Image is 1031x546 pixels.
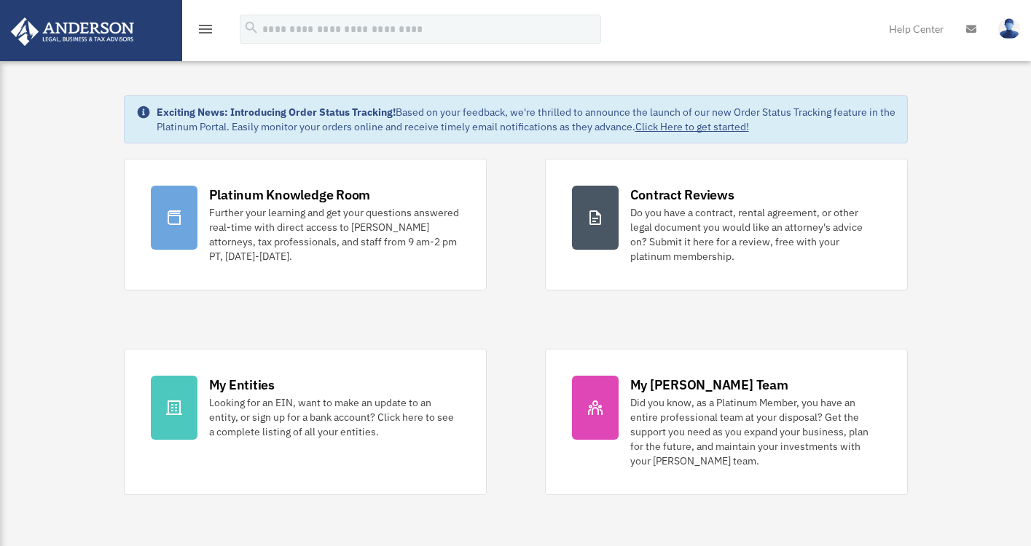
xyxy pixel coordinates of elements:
[545,159,908,290] a: Contract Reviews Do you have a contract, rental agreement, or other legal document you would like...
[209,186,371,204] div: Platinum Knowledge Room
[243,20,259,36] i: search
[630,205,881,264] div: Do you have a contract, rental agreement, or other legal document you would like an attorney's ad...
[157,105,895,134] div: Based on your feedback, we're thrilled to announce the launch of our new Order Status Tracking fe...
[209,395,460,439] div: Looking for an EIN, want to make an update to an entity, or sign up for a bank account? Click her...
[124,349,487,495] a: My Entities Looking for an EIN, want to make an update to an entity, or sign up for a bank accoun...
[630,376,788,394] div: My [PERSON_NAME] Team
[630,186,734,204] div: Contract Reviews
[157,106,396,119] strong: Exciting News: Introducing Order Status Tracking!
[630,395,881,468] div: Did you know, as a Platinum Member, you have an entire professional team at your disposal? Get th...
[197,25,214,38] a: menu
[7,17,138,46] img: Anderson Advisors Platinum Portal
[209,376,275,394] div: My Entities
[209,205,460,264] div: Further your learning and get your questions answered real-time with direct access to [PERSON_NAM...
[998,18,1020,39] img: User Pic
[635,120,749,133] a: Click Here to get started!
[545,349,908,495] a: My [PERSON_NAME] Team Did you know, as a Platinum Member, you have an entire professional team at...
[124,159,487,290] a: Platinum Knowledge Room Further your learning and get your questions answered real-time with dire...
[197,20,214,38] i: menu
